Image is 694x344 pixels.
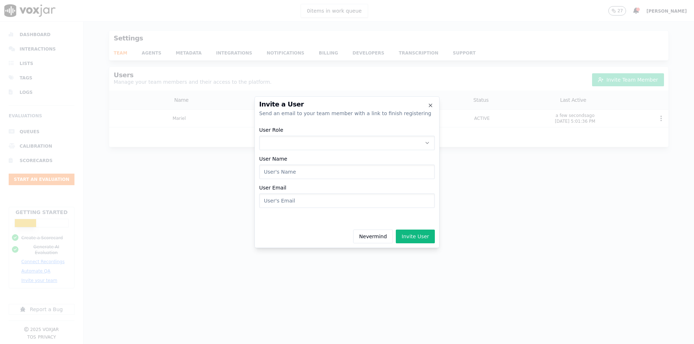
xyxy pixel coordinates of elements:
[259,101,435,108] h2: Invite a User
[259,193,435,208] input: User's Email
[259,165,435,179] input: User's Name
[259,185,286,191] label: User Email
[259,110,435,117] div: Send an email to your team member with a link to finish registering
[259,127,283,133] label: User Role
[353,230,393,243] button: Nevermind
[396,230,435,243] button: Invite User
[259,156,287,162] label: User Name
